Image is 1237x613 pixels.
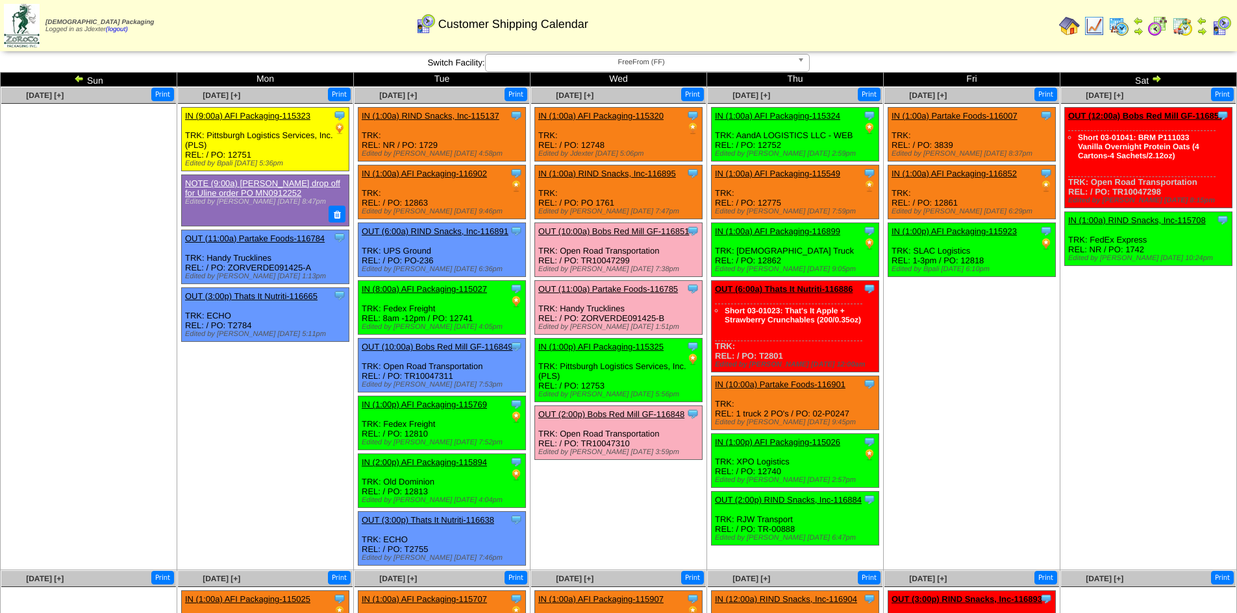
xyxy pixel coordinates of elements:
[510,592,523,605] img: Tooltip
[535,339,703,402] div: TRK: Pittsburgh Logistics Services, Inc. (PLS) REL: / PO: 12753
[1060,73,1237,87] td: Sat
[715,418,879,426] div: Edited by [PERSON_NAME] [DATE] 9:45pm
[106,26,128,33] a: (logout)
[74,73,84,84] img: arrowleft.gif
[510,295,523,308] img: PO
[185,330,349,338] div: Edited by [PERSON_NAME] [DATE] 5:11pm
[358,339,526,392] div: TRK: Open Road Transportation REL: / PO: TR10047311
[358,165,526,219] div: TRK: REL: / PO: 12863
[538,342,664,352] a: IN (1:00p) AFI Packaging-115325
[858,571,881,584] button: Print
[1197,16,1207,26] img: arrowleft.gif
[715,379,845,389] a: IN (10:00a) Partake Foods-116901
[707,73,884,87] td: Thu
[715,150,879,158] div: Edited by [PERSON_NAME] [DATE] 2:59pm
[538,448,702,456] div: Edited by [PERSON_NAME] [DATE] 3:59pm
[892,169,1017,178] a: IN (1:00a) AFI Packaging-116852
[362,111,499,121] a: IN (1:00a) RIND Snacks, Inc-115137
[712,376,879,430] div: TRK: REL: 1 truck 2 PO's / PO: 02-P0247
[358,281,526,335] div: TRK: Fedex Freight REL: 8am -12pm / PO: 12741
[379,574,417,583] span: [DATE] [+]
[888,223,1056,277] div: TRK: SLAC Logistics REL: 1-3pm / PO: 12818
[185,234,325,243] a: OUT (11:00a) Partake Foods-116784
[715,284,853,294] a: OUT (6:00a) Thats It Nutriti-116886
[1086,574,1123,583] a: [DATE] [+]
[715,169,840,178] a: IN (1:00a) AFI Packaging-115549
[333,122,346,135] img: PO
[863,224,876,237] img: Tooltip
[1211,571,1234,584] button: Print
[538,150,702,158] div: Edited by Jdexter [DATE] 5:06pm
[712,165,879,219] div: TRK: REL: / PO: 12775
[732,91,770,100] a: [DATE] [+]
[538,391,702,398] div: Edited by [PERSON_NAME] [DATE] 5:56pm
[1065,212,1232,266] div: TRK: FedEx Express REL: NR / PO: 1742
[858,88,881,101] button: Print
[888,165,1056,219] div: TRK: REL: / PO: 12861
[1147,16,1168,36] img: calendarblend.gif
[333,592,346,605] img: Tooltip
[715,594,857,604] a: IN (12:00a) RIND Snacks, Inc-116904
[1,73,177,87] td: Sun
[362,515,494,525] a: OUT (3:00p) Thats It Nutriti-116638
[182,287,349,341] div: TRK: ECHO REL: / PO: T2784
[45,19,154,26] span: [DEMOGRAPHIC_DATA] Packaging
[535,108,703,162] div: TRK: REL: / PO: 12748
[686,122,699,135] img: PO
[556,91,594,100] span: [DATE] [+]
[535,223,703,277] div: TRK: Open Road Transportation REL: / PO: TR10047299
[45,19,154,33] span: Logged in as Jdexter
[203,574,240,583] span: [DATE] [+]
[510,109,523,122] img: Tooltip
[715,111,840,121] a: IN (1:00a) AFI Packaging-115324
[1068,215,1206,225] a: IN (1:00a) RIND Snacks, Inc-115708
[26,574,64,583] a: [DATE] [+]
[362,381,525,389] div: Edited by [PERSON_NAME] [DATE] 7:53pm
[362,323,525,331] div: Edited by [PERSON_NAME] [DATE] 4:05pm
[328,88,351,101] button: Print
[909,91,947,100] a: [DATE] [+]
[712,281,879,372] div: TRK: REL: / PO: T2801
[333,231,346,244] img: Tooltip
[26,91,64,100] span: [DATE] [+]
[892,208,1055,215] div: Edited by [PERSON_NAME] [DATE] 6:29pm
[182,230,349,283] div: TRK: Handy Trucklines REL: / PO: ZORVERDE091425-A
[538,284,678,294] a: OUT (11:00a) Partake Foods-116785
[1211,16,1232,36] img: calendarcustomer.gif
[732,574,770,583] span: [DATE] [+]
[1086,91,1123,100] a: [DATE] [+]
[892,265,1055,273] div: Edited by Bpali [DATE] 6:10pm
[909,574,947,583] a: [DATE] [+]
[686,340,699,353] img: Tooltip
[538,594,664,604] a: IN (1:00a) AFI Packaging-115907
[505,88,527,101] button: Print
[715,208,879,215] div: Edited by [PERSON_NAME] [DATE] 7:59pm
[681,571,704,584] button: Print
[715,265,879,273] div: Edited by [PERSON_NAME] [DATE] 9:05pm
[358,396,526,450] div: TRK: Fedex Freight REL: / PO: 12810
[686,167,699,180] img: Tooltip
[863,109,876,122] img: Tooltip
[1040,237,1053,250] img: PO
[715,437,840,447] a: IN (1:00p) AFI Packaging-115026
[358,454,526,508] div: TRK: Old Dominion REL: / PO: 12813
[362,400,487,409] a: IN (1:00p) AFI Packaging-115769
[185,111,310,121] a: IN (9:00a) AFI Packaging-115323
[333,109,346,122] img: Tooltip
[362,594,487,604] a: IN (1:00a) AFI Packaging-115707
[185,272,349,280] div: Edited by [PERSON_NAME] [DATE] 1:13pm
[538,226,689,236] a: OUT (10:00a) Bobs Red Mill GF-116851
[1084,16,1105,36] img: line_graph.gif
[379,91,417,100] a: [DATE] [+]
[892,150,1055,158] div: Edited by [PERSON_NAME] [DATE] 8:37pm
[863,493,876,506] img: Tooltip
[510,411,523,424] img: PO
[715,476,879,484] div: Edited by [PERSON_NAME] [DATE] 2:57pm
[362,554,525,562] div: Edited by [PERSON_NAME] [DATE] 7:46pm
[888,108,1056,162] div: TRK: REL: / PO: 3839
[863,122,876,135] img: PO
